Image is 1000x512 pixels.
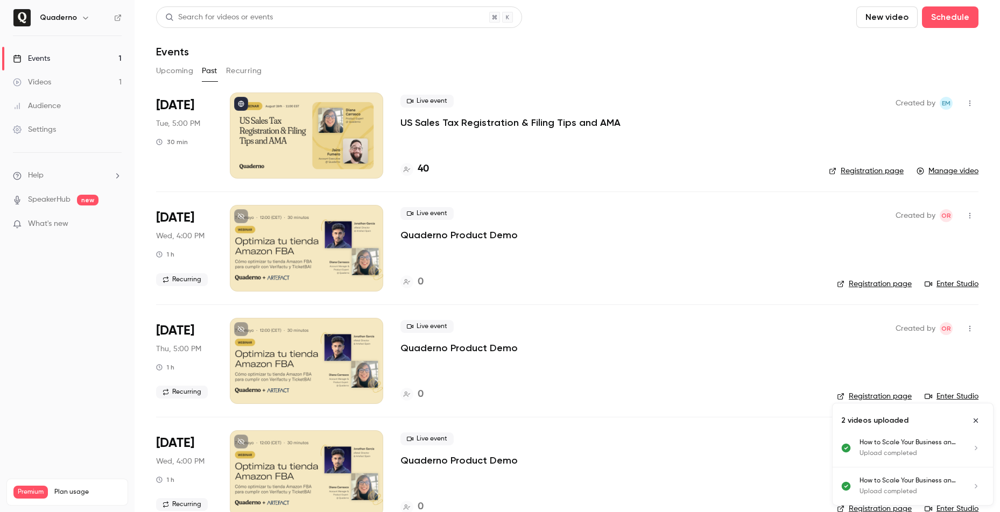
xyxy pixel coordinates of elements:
[28,194,71,205] a: SpeakerHub
[400,275,424,289] a: 0
[418,275,424,289] h4: 0
[156,386,208,399] span: Recurring
[941,322,951,335] span: OR
[156,322,194,339] span: [DATE]
[156,138,188,146] div: 30 min
[156,97,194,114] span: [DATE]
[13,77,51,88] div: Videos
[896,209,935,222] span: Created by
[156,205,213,291] div: Jul 9 Wed, 4:00 PM (Europe/Madrid)
[156,118,200,129] span: Tue, 5:00 PM
[40,12,77,23] h6: Quaderno
[400,229,518,241] a: Quaderno Product Demo
[226,62,262,80] button: Recurring
[860,438,984,458] a: How to Scale Your Business and Comply with Local Taxes - Webinar Quaderno x 1stopVAT (1)Upload co...
[400,207,454,220] span: Live event
[940,209,953,222] span: Olivia Rose
[941,209,951,222] span: OR
[418,387,424,402] h4: 0
[77,195,98,205] span: new
[54,488,121,496] span: Plan usage
[400,320,454,333] span: Live event
[156,456,205,467] span: Wed, 4:00 PM
[400,95,454,108] span: Live event
[165,12,273,23] div: Search for videos or events
[400,454,518,467] a: Quaderno Product Demo
[860,449,959,458] p: Upload completed
[400,116,621,129] a: US Sales Tax Registration & Filing Tips and AMA
[940,322,953,335] span: Olivia Rose
[418,162,429,176] h4: 40
[13,124,56,135] div: Settings
[400,387,424,402] a: 0
[967,412,984,429] button: Close uploads list
[109,219,122,229] iframe: Noticeable Trigger
[940,97,953,110] span: Eileen McRae
[837,391,912,402] a: Registration page
[400,342,518,354] a: Quaderno Product Demo
[156,498,208,511] span: Recurring
[156,250,174,259] div: 1 h
[28,218,68,230] span: What's new
[833,438,993,505] ul: Uploads list
[28,170,44,181] span: Help
[13,53,50,64] div: Events
[13,101,61,111] div: Audience
[922,6,978,28] button: Schedule
[896,322,935,335] span: Created by
[156,273,208,286] span: Recurring
[156,231,205,241] span: Wed, 4:00 PM
[156,209,194,226] span: [DATE]
[841,415,909,426] p: 2 videos uploaded
[156,435,194,452] span: [DATE]
[925,391,978,402] a: Enter Studio
[156,45,189,58] h1: Events
[856,6,918,28] button: New video
[860,487,959,496] p: Upload completed
[156,93,213,179] div: Aug 26 Tue, 11:00 AM (America/New York)
[156,318,213,404] div: Jul 3 Thu, 5:00 PM (Europe/Madrid)
[942,97,950,110] span: EM
[156,475,174,484] div: 1 h
[917,166,978,176] a: Manage video
[202,62,217,80] button: Past
[156,344,201,354] span: Thu, 5:00 PM
[400,432,454,445] span: Live event
[156,62,193,80] button: Upcoming
[829,166,904,176] a: Registration page
[925,279,978,289] a: Enter Studio
[860,438,959,447] p: How to Scale Your Business and Comply with Local Taxes - Webinar Quaderno x 1stopVAT (1)
[156,363,174,372] div: 1 h
[400,162,429,176] a: 40
[860,476,959,486] p: How to Scale Your Business and Comply with Local Taxes - Webinar Quaderno x 1stopVAT
[13,9,31,26] img: Quaderno
[837,279,912,289] a: Registration page
[896,97,935,110] span: Created by
[13,486,48,499] span: Premium
[860,476,984,496] a: How to Scale Your Business and Comply with Local Taxes - Webinar Quaderno x 1stopVATUpload completed
[13,170,122,181] li: help-dropdown-opener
